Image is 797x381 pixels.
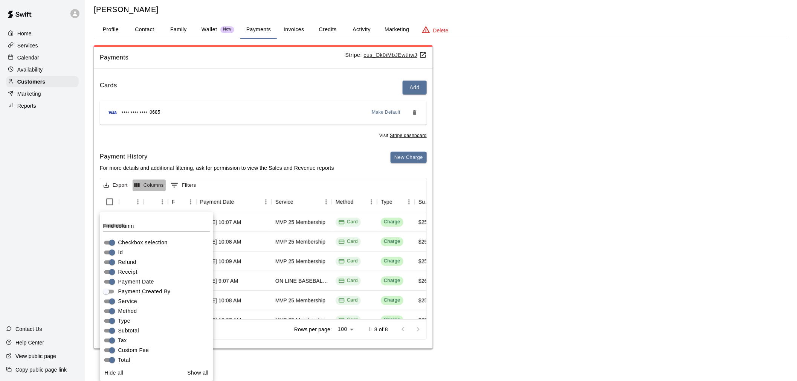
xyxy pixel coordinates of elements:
[118,278,154,286] span: Payment Date
[339,258,358,265] div: Card
[133,180,166,191] button: Select columns
[6,88,79,99] a: Marketing
[174,197,185,207] button: Sort
[275,277,328,285] div: ON LINE BASEBALL Tunnel 1-6 Rental
[391,152,427,163] button: New Charge
[366,196,377,207] button: Menu
[162,21,195,39] button: Family
[94,5,788,15] h5: [PERSON_NAME]
[335,324,356,335] div: 100
[128,21,162,39] button: Contact
[200,218,241,226] div: Aug 16, 2025, 10:07 AM
[377,191,415,212] div: Type
[240,21,277,39] button: Payments
[234,197,245,207] button: Sort
[157,196,168,207] button: Menu
[321,196,332,207] button: Menu
[118,248,123,256] span: Id
[100,164,334,172] p: For more details and additional filtering, ask for permission to view the Sales and Revenue reports
[15,325,42,333] p: Contact Us
[200,238,241,245] div: Jul 16, 2025, 10:08 AM
[372,109,401,116] span: Make Default
[403,196,415,207] button: Menu
[418,297,435,304] div: $25.00
[384,238,400,245] div: Charge
[196,191,272,212] div: Payment Date
[6,52,79,63] a: Calendar
[6,64,79,75] a: Availability
[418,191,431,212] div: Subtotal
[275,258,325,265] div: MVP 25 Membership
[275,238,325,245] div: MVP 25 Membership
[132,196,144,207] button: Menu
[390,133,427,138] a: You don't have the permission to visit the Stripe dashboard
[275,218,325,226] div: MVP 25 Membership
[17,102,36,110] p: Reports
[200,258,241,265] div: Jun 16, 2025, 10:09 AM
[345,21,379,39] button: Activity
[17,78,45,85] p: Customers
[118,356,130,364] span: Total
[369,107,404,119] button: Make Default
[390,133,427,138] u: Stripe dashboard
[418,316,435,324] div: $25.00
[100,81,117,94] h6: Cards
[339,297,358,304] div: Card
[200,191,234,212] div: Payment Date
[6,76,79,87] a: Customers
[277,21,311,39] button: Invoices
[364,52,427,58] u: cus_Ok0iMbJEwtIjwJ
[15,339,44,346] p: Help Center
[275,316,325,324] div: MVP 25 Membership
[384,277,400,284] div: Charge
[384,297,400,304] div: Charge
[6,40,79,51] div: Services
[169,179,198,191] button: Show filters
[418,258,435,265] div: $25.00
[392,197,403,207] button: Sort
[311,21,345,39] button: Credits
[6,28,79,39] a: Home
[150,109,160,116] span: 0685
[118,337,127,344] span: Tax
[384,218,400,226] div: Charge
[275,191,293,212] div: Service
[339,316,358,323] div: Card
[200,316,241,324] div: Apr 16, 2025, 10:07 AM
[15,366,67,373] p: Copy public page link
[118,346,149,354] span: Custom Fee
[17,54,39,61] p: Calendar
[106,109,119,116] img: Credit card brand logo
[418,218,435,226] div: $25.00
[200,277,238,285] div: May 24, 2025, 9:07 AM
[118,307,137,315] span: Method
[118,288,171,296] span: Payment Created By
[118,268,137,276] span: Receipt
[17,42,38,49] p: Services
[17,30,32,37] p: Home
[17,66,43,73] p: Availability
[293,197,304,207] button: Sort
[384,316,400,323] div: Charge
[102,180,130,191] button: Export
[102,366,127,380] button: Hide all
[339,238,358,245] div: Card
[433,27,449,34] p: Delete
[94,21,128,39] button: Profile
[418,277,435,285] div: $26.00
[6,100,79,111] div: Reports
[384,258,400,265] div: Charge
[332,191,377,212] div: Method
[379,21,415,39] button: Marketing
[147,197,158,207] button: Sort
[339,277,358,284] div: Card
[118,239,168,247] span: Checkbox selection
[202,26,217,34] p: Wallet
[168,191,196,212] div: Receipt
[123,197,133,207] button: Sort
